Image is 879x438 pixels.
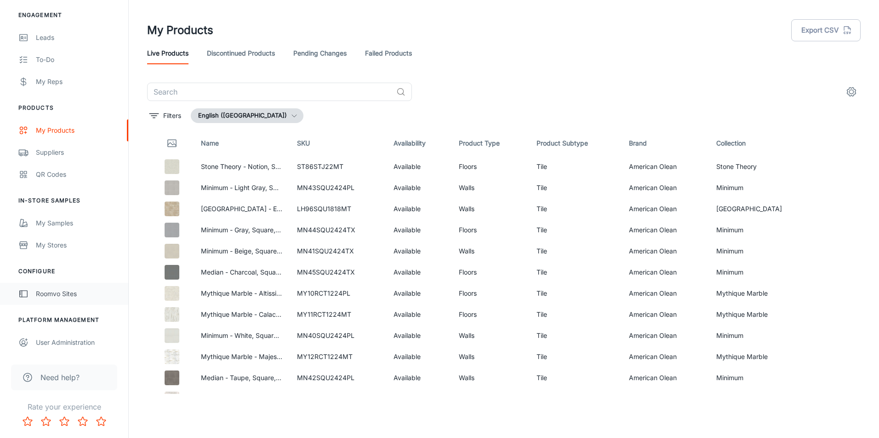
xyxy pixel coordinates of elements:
[529,130,622,156] th: Product Subtype
[451,304,529,325] td: Floors
[709,346,805,367] td: Mythique Marble
[201,310,415,318] a: Mythique Marble - Calacatta Venecia, Rectangle, 12X24, Matte (MY11)
[7,401,121,412] p: Rate your experience
[622,130,709,156] th: Brand
[201,289,396,297] a: Mythique Marble - Altissimo, Rectangle, 12X24, Polished (MY10)
[622,367,709,388] td: American Olean
[36,289,119,299] div: Roomvo Sites
[709,177,805,198] td: Minimum
[290,346,386,367] td: MY12RCT1224MT
[365,42,412,64] a: Failed Products
[709,304,805,325] td: Mythique Marble
[290,219,386,241] td: MN44SQU2424TX
[622,177,709,198] td: American Olean
[36,218,119,228] div: My Samples
[290,304,386,325] td: MY11RCT1224MT
[709,283,805,304] td: Mythique Marble
[386,198,451,219] td: Available
[451,325,529,346] td: Walls
[201,374,354,382] a: Median - Taupe, Square, 24X24, Polished (MN42)
[386,130,451,156] th: Availability
[529,304,622,325] td: Tile
[386,367,451,388] td: Available
[709,219,805,241] td: Minimum
[147,42,188,64] a: Live Products
[36,147,119,157] div: Suppliers
[709,388,805,410] td: [GEOGRAPHIC_DATA]
[386,241,451,262] td: Available
[709,241,805,262] td: Minimum
[386,304,451,325] td: Available
[191,108,303,123] button: English ([GEOGRAPHIC_DATA])
[293,42,347,64] a: Pending Changes
[207,42,275,64] a: Discontinued Products
[451,367,529,388] td: Walls
[290,262,386,283] td: MN45SQU2424TX
[386,283,451,304] td: Available
[622,388,709,410] td: American Olean
[386,219,451,241] td: Available
[622,241,709,262] td: American Olean
[290,325,386,346] td: MN40SQU2424PL
[290,388,386,410] td: LH98SQU1212MT
[40,372,80,383] span: Need help?
[201,163,373,170] a: Stone Theory - Notion, Straight Joint, 2X2, Matte (ST86)
[451,177,529,198] td: Walls
[529,346,622,367] td: Tile
[451,346,529,367] td: Walls
[36,337,119,348] div: User Administration
[842,83,861,101] button: settings
[622,219,709,241] td: American Olean
[622,283,709,304] td: American Olean
[386,156,451,177] td: Available
[451,283,529,304] td: Floors
[147,22,213,39] h1: My Products
[386,177,451,198] td: Available
[791,19,861,41] button: Export CSV
[386,388,451,410] td: Available
[451,130,529,156] th: Product Type
[74,412,92,431] button: Rate 4 star
[201,331,357,339] a: Minimum - White, Square, 24X24, Polished (MN40)
[18,412,37,431] button: Rate 1 star
[290,177,386,198] td: MN43SQU2424PL
[622,156,709,177] td: American Olean
[622,346,709,367] td: American Olean
[709,130,805,156] th: Collection
[451,198,529,219] td: Walls
[709,198,805,219] td: [GEOGRAPHIC_DATA]
[529,283,622,304] td: Tile
[201,226,355,234] a: Minimum - Gray, Square, 24X24, Textured (MN44)
[166,138,177,149] svg: Thumbnail
[386,325,451,346] td: Available
[451,156,529,177] td: Floors
[36,240,119,250] div: My Stores
[290,283,386,304] td: MY10RCT1224PL
[529,241,622,262] td: Tile
[290,130,386,156] th: SKU
[529,198,622,219] td: Tile
[92,412,110,431] button: Rate 5 star
[36,125,119,135] div: My Products
[622,304,709,325] td: American Olean
[201,247,357,255] a: Minimum - Beige, Square, 24X24, Textured (MN41)
[451,241,529,262] td: Walls
[622,325,709,346] td: American Olean
[709,367,805,388] td: Minimum
[709,325,805,346] td: Minimum
[163,111,181,121] p: Filters
[529,262,622,283] td: Tile
[709,156,805,177] td: Stone Theory
[147,83,393,101] input: Search
[622,262,709,283] td: American Olean
[451,262,529,283] td: Floors
[55,412,74,431] button: Rate 3 star
[36,169,119,180] div: QR Codes
[451,388,529,410] td: Floors
[37,412,55,431] button: Rate 2 star
[201,184,370,191] a: Minimum - Light Gray, Square, 24X24, Polished (MN43)
[451,219,529,241] td: Floors
[386,346,451,367] td: Available
[529,367,622,388] td: Tile
[529,219,622,241] td: Tile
